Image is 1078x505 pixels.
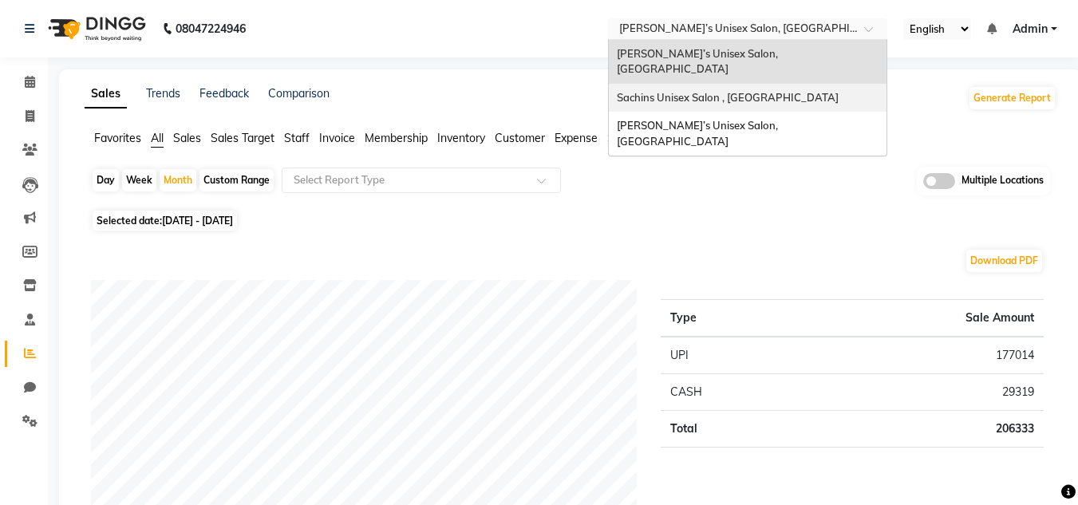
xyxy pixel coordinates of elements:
[93,169,119,191] div: Day
[962,173,1044,189] span: Multiple Locations
[284,131,310,145] span: Staff
[199,86,249,101] a: Feedback
[365,131,428,145] span: Membership
[555,131,598,145] span: Expense
[617,119,780,148] span: [PERSON_NAME]’s Unisex Salon, [GEOGRAPHIC_DATA]
[146,86,180,101] a: Trends
[607,131,631,145] span: SMS
[211,131,274,145] span: Sales Target
[176,6,246,51] b: 08047224946
[199,169,274,191] div: Custom Range
[319,131,355,145] span: Invoice
[437,131,485,145] span: Inventory
[661,410,802,447] td: Total
[85,80,127,108] a: Sales
[268,86,330,101] a: Comparison
[608,39,887,157] ng-dropdown-panel: Options list
[802,373,1044,410] td: 29319
[802,410,1044,447] td: 206333
[495,131,545,145] span: Customer
[173,131,201,145] span: Sales
[93,211,237,231] span: Selected date:
[661,299,802,337] th: Type
[661,373,802,410] td: CASH
[162,215,233,227] span: [DATE] - [DATE]
[160,169,196,191] div: Month
[969,87,1055,109] button: Generate Report
[966,250,1042,272] button: Download PDF
[94,131,141,145] span: Favorites
[802,299,1044,337] th: Sale Amount
[151,131,164,145] span: All
[617,91,839,104] span: Sachins Unisex Salon , [GEOGRAPHIC_DATA]
[41,6,150,51] img: logo
[122,169,156,191] div: Week
[802,337,1044,374] td: 177014
[1013,21,1048,37] span: Admin
[617,47,780,76] span: [PERSON_NAME]’s Unisex Salon, [GEOGRAPHIC_DATA]
[661,337,802,374] td: UPI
